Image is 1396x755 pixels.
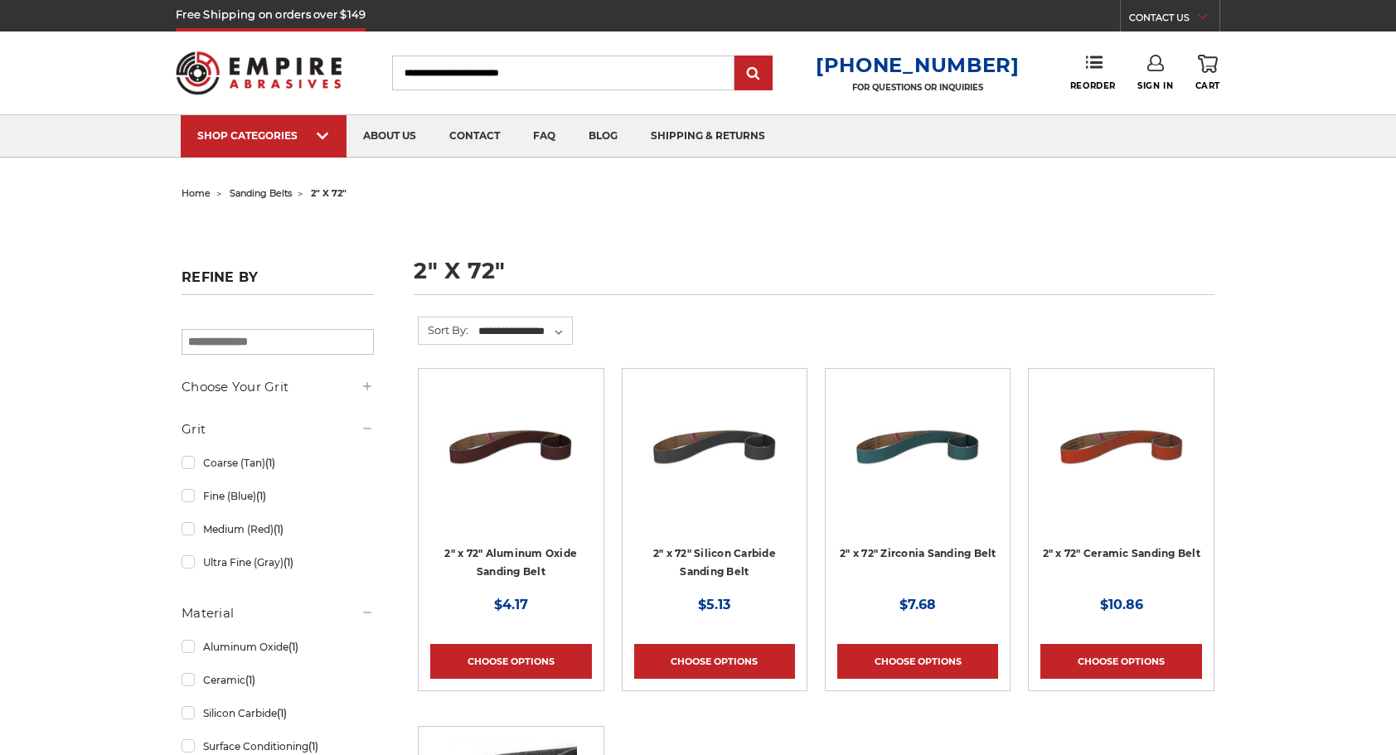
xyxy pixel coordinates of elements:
[634,115,782,157] a: shipping & returns
[182,515,374,544] a: Medium (Red)(1)
[245,674,255,686] span: (1)
[653,547,776,578] a: 2" x 72" Silicon Carbide Sanding Belt
[230,187,292,199] a: sanding belts
[1195,55,1220,91] a: Cart
[347,115,433,157] a: about us
[277,707,287,719] span: (1)
[1070,80,1116,91] span: Reorder
[444,547,577,578] a: 2" x 72" Aluminum Oxide Sanding Belt
[414,259,1214,295] h1: 2" x 72"
[572,115,634,157] a: blog
[182,377,374,397] h5: Choose Your Grit
[1070,55,1116,90] a: Reorder
[182,632,374,661] a: Aluminum Oxide(1)
[1040,380,1201,541] a: 2" x 72" Ceramic Pipe Sanding Belt
[816,53,1020,77] a: [PHONE_NUMBER]
[182,269,374,295] h5: Refine by
[1043,547,1200,559] a: 2" x 72" Ceramic Sanding Belt
[176,41,342,105] img: Empire Abrasives
[182,187,211,199] a: home
[284,556,293,569] span: (1)
[308,740,318,753] span: (1)
[1195,80,1220,91] span: Cart
[197,129,330,142] div: SHOP CATEGORIES
[265,457,275,469] span: (1)
[430,644,591,679] a: Choose Options
[494,597,528,612] span: $4.17
[516,115,572,157] a: faq
[288,641,298,653] span: (1)
[851,380,984,513] img: 2" x 72" Zirconia Pipe Sanding Belt
[274,523,284,535] span: (1)
[648,380,781,513] img: 2" x 72" Silicon Carbide File Belt
[634,644,795,679] a: Choose Options
[182,419,374,439] h5: Grit
[1055,380,1188,513] img: 2" x 72" Ceramic Pipe Sanding Belt
[182,603,374,623] h5: Material
[430,380,591,541] a: 2" x 72" Aluminum Oxide Pipe Sanding Belt
[182,482,374,511] a: Fine (Blue)(1)
[311,187,347,199] span: 2" x 72"
[476,319,572,344] select: Sort By:
[899,597,936,612] span: $7.68
[182,548,374,577] a: Ultra Fine (Gray)(1)
[840,547,996,559] a: 2" x 72" Zirconia Sanding Belt
[1129,8,1219,31] a: CONTACT US
[1137,80,1173,91] span: Sign In
[698,597,730,612] span: $5.13
[634,380,795,541] a: 2" x 72" Silicon Carbide File Belt
[737,57,770,90] input: Submit
[182,699,374,728] a: Silicon Carbide(1)
[419,317,468,342] label: Sort By:
[816,82,1020,93] p: FOR QUESTIONS OR INQUIRIES
[1100,597,1143,612] span: $10.86
[182,448,374,477] a: Coarse (Tan)(1)
[182,665,374,695] a: Ceramic(1)
[433,115,516,157] a: contact
[837,644,998,679] a: Choose Options
[256,490,266,502] span: (1)
[444,380,577,513] img: 2" x 72" Aluminum Oxide Pipe Sanding Belt
[1040,644,1201,679] a: Choose Options
[837,380,998,541] a: 2" x 72" Zirconia Pipe Sanding Belt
